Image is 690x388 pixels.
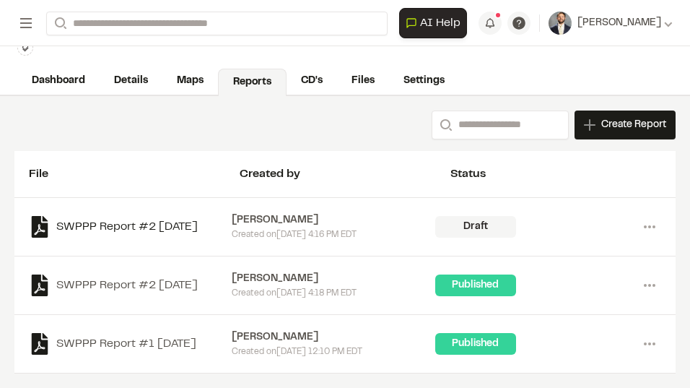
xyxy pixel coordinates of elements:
[29,165,240,183] div: File
[420,14,460,32] span: AI Help
[432,111,458,139] button: Search
[162,67,218,95] a: Maps
[232,329,434,345] div: [PERSON_NAME]
[232,212,434,228] div: [PERSON_NAME]
[601,117,666,133] span: Create Report
[450,165,661,183] div: Status
[577,15,661,31] span: [PERSON_NAME]
[435,275,516,296] div: Published
[232,287,434,300] div: Created on [DATE] 4:18 PM EDT
[17,67,100,95] a: Dashboard
[232,271,434,287] div: [PERSON_NAME]
[549,12,572,35] img: User
[389,67,459,95] a: Settings
[100,67,162,95] a: Details
[399,8,467,38] button: Open AI Assistant
[46,12,72,35] button: Search
[218,69,287,96] a: Reports
[435,216,516,238] div: Draft
[549,12,673,35] button: [PERSON_NAME]
[435,333,516,355] div: Published
[287,67,337,95] a: CD's
[29,216,232,238] a: SWPPP Report #2 [DATE]
[17,40,33,56] button: Edit Tags
[240,165,450,183] div: Created by
[337,67,389,95] a: Files
[29,275,232,296] a: SWPPP Report #2 [DATE]
[232,228,434,241] div: Created on [DATE] 4:16 PM EDT
[399,8,473,38] div: Open AI Assistant
[29,333,232,355] a: SWPPP Report #1 [DATE]
[232,345,434,358] div: Created on [DATE] 12:10 PM EDT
